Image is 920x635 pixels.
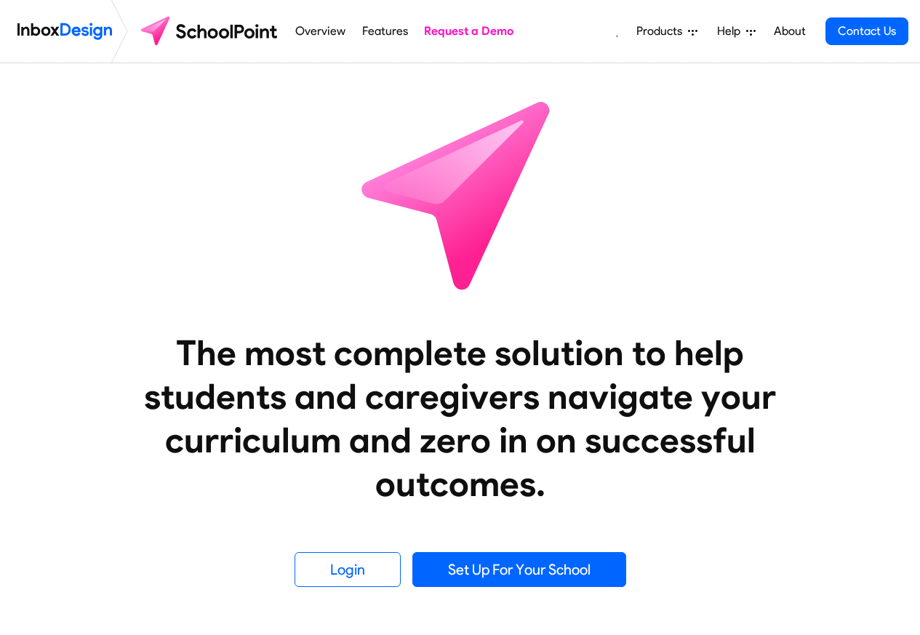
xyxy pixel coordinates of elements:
[115,331,806,506] heading: The most complete solution to help students and caregivers navigate your curriculum and zero in o...
[292,17,350,46] a: Overview
[329,63,591,325] img: icon_schoolpoint.svg
[631,17,703,46] a: Products
[358,17,412,46] a: Features
[412,552,626,587] a: Set Up For Your School
[825,17,908,45] a: Contact Us
[420,17,518,46] a: Request a Demo
[636,23,688,40] span: Products
[295,552,401,587] a: Login
[711,17,761,46] a: Help
[717,23,746,40] span: Help
[769,17,809,46] a: About
[134,14,287,49] img: schoolpoint logo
